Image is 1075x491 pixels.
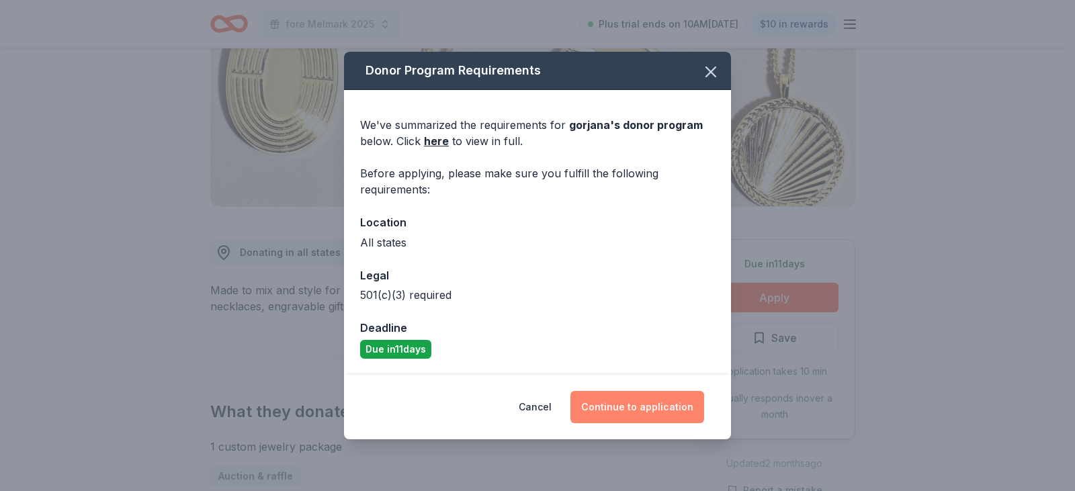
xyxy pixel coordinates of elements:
[360,214,715,231] div: Location
[519,391,552,423] button: Cancel
[569,118,703,132] span: gorjana 's donor program
[344,52,731,90] div: Donor Program Requirements
[424,133,449,149] a: here
[360,234,715,251] div: All states
[360,340,431,359] div: Due in 11 days
[360,319,715,337] div: Deadline
[360,287,715,303] div: 501(c)(3) required
[360,267,715,284] div: Legal
[360,117,715,149] div: We've summarized the requirements for below. Click to view in full.
[360,165,715,197] div: Before applying, please make sure you fulfill the following requirements:
[570,391,704,423] button: Continue to application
